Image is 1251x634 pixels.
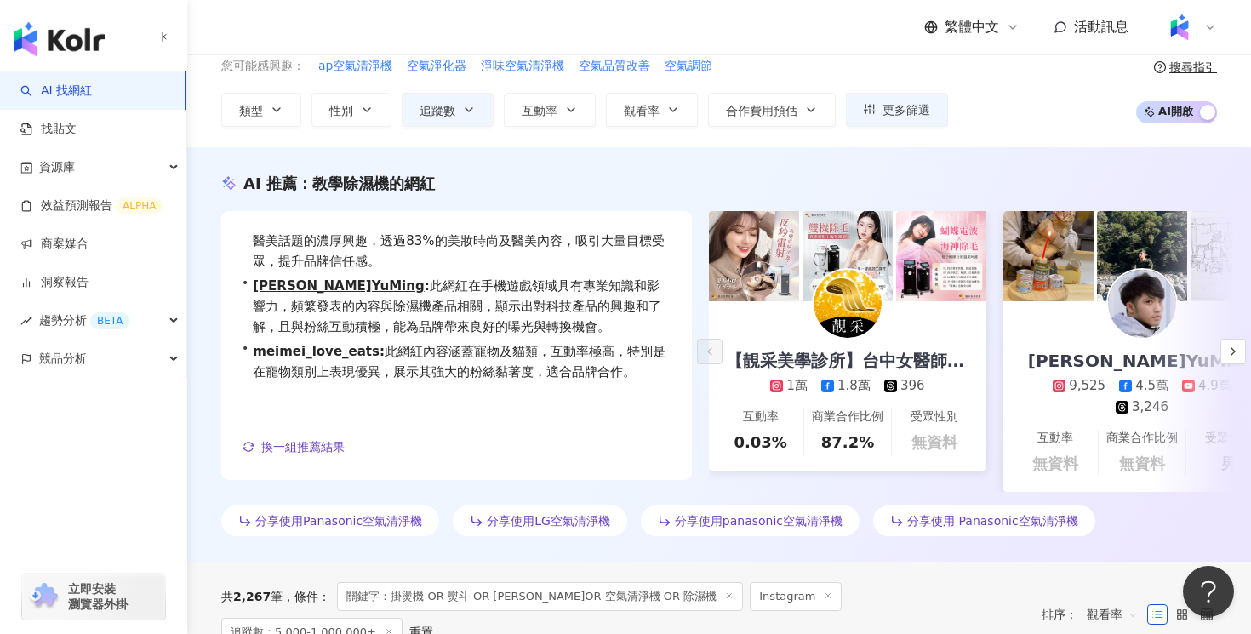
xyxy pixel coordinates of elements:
span: 互動率 [522,104,557,117]
a: chrome extension立即安裝 瀏覽器外掛 [22,574,165,620]
button: 互動率 [504,93,596,127]
a: 洞察報告 [20,274,89,291]
div: • [242,341,671,382]
span: 趨勢分析 [39,301,129,340]
img: post-image [1003,211,1094,301]
button: 換一組推薦結果 [242,434,346,460]
div: 4.5萬 [1135,377,1168,395]
button: 類型 [221,93,301,127]
button: 觀看率 [606,93,698,127]
div: 9,525 [1069,377,1105,395]
span: 空氣調節 [665,58,712,75]
img: KOL Avatar [814,270,882,338]
img: post-image [896,211,986,301]
div: 共 筆 [221,590,283,603]
span: 更多篩選 [883,103,930,117]
div: BETA [90,312,129,329]
img: Kolr%20app%20icon%20%281%29.png [1163,11,1196,43]
span: 2,267 [233,590,271,603]
span: : [380,344,385,359]
div: AI 推薦 ： [243,173,435,194]
img: logo [14,22,105,56]
div: 商業合作比例 [1106,430,1178,447]
div: 互動率 [743,408,779,426]
button: 更多篩選 [846,93,948,127]
button: ap空氣清淨機 [317,57,393,76]
a: searchAI 找網紅 [20,83,92,100]
span: 換一組推薦結果 [261,440,345,454]
div: 受眾性別 [911,408,958,426]
div: 無資料 [911,431,957,453]
span: 關鍵字：掛燙機 OR 熨斗 OR [PERSON_NAME]OR 空氣清淨機 OR 除濕機 [337,582,743,611]
div: 男 [1221,453,1237,474]
span: 繁體中文 [945,18,999,37]
span: 類型 [239,104,263,117]
span: 性別 [329,104,353,117]
button: 性別 [311,93,391,127]
span: 合作費用預估 [726,104,797,117]
div: 互動率 [1037,430,1073,447]
div: 無資料 [1032,453,1078,474]
a: [PERSON_NAME]YuMing [253,278,424,294]
a: 【靚采美學診所】台中女醫師除毛/海芙音波/美國皮秒/G緊1萬1.8萬396互動率0.03%商業合作比例87.2%受眾性別無資料 [709,301,986,471]
span: 立即安裝 瀏覽器外掛 [68,581,128,612]
span: 空氣品質改善 [579,58,650,75]
a: 效益預測報告ALPHA [20,197,163,214]
div: 1萬 [786,377,808,395]
div: • [242,276,671,337]
button: 淨味空氣清淨機 [480,57,565,76]
span: 觀看率 [624,104,660,117]
img: KOL Avatar [1108,270,1176,338]
span: 條件 ： [283,590,330,603]
img: post-image [709,211,799,301]
div: 3,246 [1132,398,1168,416]
span: 追蹤數 [420,104,455,117]
button: 追蹤數 [402,93,494,127]
div: 搜尋指引 [1169,60,1217,74]
span: ap空氣清淨機 [318,58,392,75]
span: 分享使用LG空氣清淨機 [487,514,610,528]
img: post-image [1097,211,1187,301]
span: 競品分析 [39,340,87,378]
span: 分享使用 Panasonic空氣清淨機 [907,514,1078,528]
img: post-image [803,211,893,301]
a: meimei_love_eats [253,344,380,359]
div: 無資料 [1119,453,1165,474]
a: 商案媒合 [20,236,89,253]
span: question-circle [1154,61,1166,73]
span: 教學除濕機的網紅 [312,174,435,192]
span: rise [20,315,32,327]
span: : [425,278,430,294]
div: 0.03% [734,431,786,453]
a: 找貼文 [20,121,77,138]
span: 空氣淨化器 [407,58,466,75]
button: 空氣品質改善 [578,57,651,76]
button: 空氣調節 [664,57,713,76]
span: 此網紅在手機遊戲領域具有專業知識和影響力，頻繁發表的內容與除濕機產品相關，顯示出對科技產品的興趣和了解，且與粉絲互動積極，能為品牌帶來良好的曝光與轉換機會。 [253,276,671,337]
div: 396 [900,377,925,395]
div: 排序： [1042,601,1147,628]
span: 分享使用Panasonic空氣清淨機 [255,514,422,528]
button: 合作費用預估 [708,93,836,127]
button: 空氣淨化器 [406,57,467,76]
span: 您可能感興趣： [221,58,305,75]
span: 分享使用panasonic空氣清淨機 [675,514,843,528]
div: 商業合作比例 [812,408,883,426]
span: Instagram [750,582,842,611]
div: 【靚采美學診所】台中女醫師除毛/海芙音波/美國皮秒/G緊 [709,349,986,373]
div: 1.8萬 [837,377,871,395]
span: 資源庫 [39,148,75,186]
span: 活動訊息 [1074,19,1128,35]
div: 87.2% [821,431,874,453]
span: 淨味空氣清淨機 [481,58,564,75]
div: 4.9萬 [1198,377,1231,395]
span: 此網紅內容涵蓋寵物及貓類，互動率極高，特別是在寵物類別上表現優異，展示其強大的粉絲黏著度，適合品牌合作。 [253,341,671,382]
img: chrome extension [27,583,60,610]
span: 觀看率 [1087,601,1138,628]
